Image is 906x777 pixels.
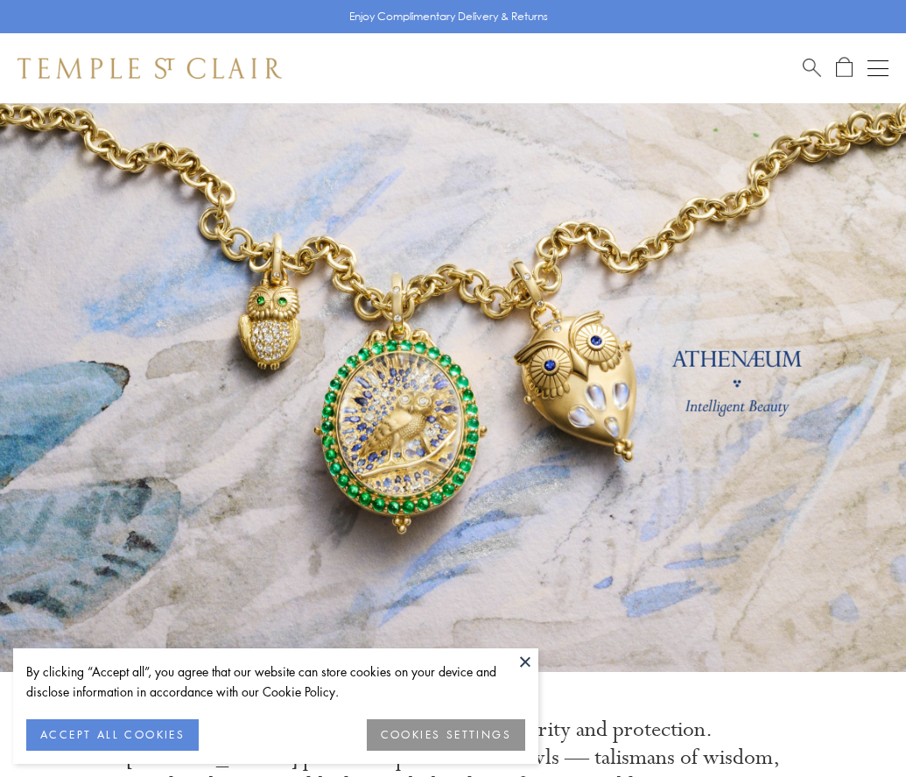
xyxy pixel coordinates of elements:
[18,58,282,79] img: Temple St. Clair
[26,719,199,751] button: ACCEPT ALL COOKIES
[349,8,548,25] p: Enjoy Complimentary Delivery & Returns
[26,661,525,702] div: By clicking “Accept all”, you agree that our website can store cookies on your device and disclos...
[803,57,821,79] a: Search
[836,57,853,79] a: Open Shopping Bag
[367,719,525,751] button: COOKIES SETTINGS
[867,58,888,79] button: Open navigation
